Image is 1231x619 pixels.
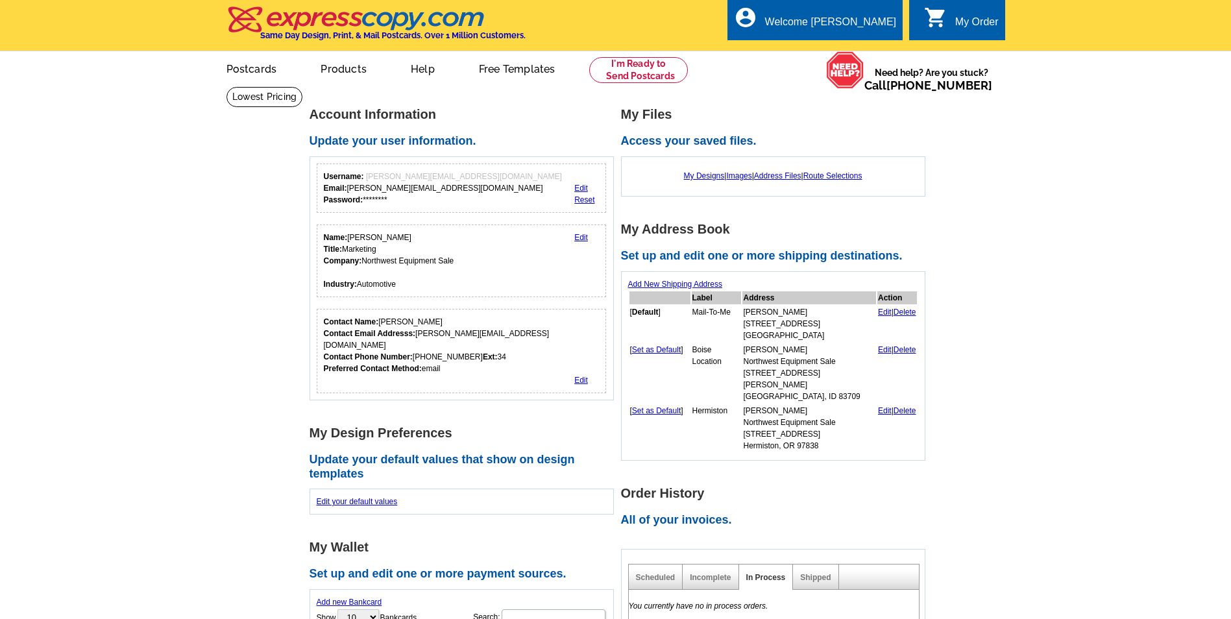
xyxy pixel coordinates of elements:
td: | [877,306,917,342]
strong: Ext: [483,352,498,361]
a: Edit [878,406,892,415]
a: Products [300,53,387,83]
div: Who should we contact regarding order issues? [317,309,607,393]
h1: Account Information [310,108,621,121]
strong: Contact Name: [324,317,379,326]
a: Reset [574,195,594,204]
td: [ ] [629,306,690,342]
div: Your personal details. [317,225,607,297]
a: Delete [894,308,916,317]
a: Delete [894,406,916,415]
strong: Title: [324,245,342,254]
h2: Set up and edit one or more shipping destinations. [621,249,932,263]
a: Edit [574,376,588,385]
div: [PERSON_NAME] [PERSON_NAME][EMAIL_ADDRESS][DOMAIN_NAME] [PHONE_NUMBER] 34 email [324,316,600,374]
th: Action [877,291,917,304]
a: Edit [878,308,892,317]
a: Set as Default [632,345,681,354]
td: Mail-To-Me [692,306,742,342]
div: | | | [628,164,918,188]
td: [PERSON_NAME] [STREET_ADDRESS] [GEOGRAPHIC_DATA] [742,306,876,342]
th: Address [742,291,876,304]
div: Your login information. [317,164,607,213]
strong: Contact Phone Number: [324,352,413,361]
span: Call [864,79,992,92]
h1: My Address Book [621,223,932,236]
strong: Industry: [324,280,357,289]
h1: My Wallet [310,540,621,554]
div: [PERSON_NAME] Marketing Northwest Equipment Sale Automotive [324,232,454,290]
h1: Order History [621,487,932,500]
a: My Designs [684,171,725,180]
a: Route Selections [803,171,862,180]
a: [PHONE_NUMBER] [886,79,992,92]
td: [PERSON_NAME] Northwest Equipment Sale [STREET_ADDRESS] Hermiston, OR 97838 [742,404,876,452]
a: Edit your default values [317,497,398,506]
a: Edit [878,345,892,354]
a: Add New Shipping Address [628,280,722,289]
h4: Same Day Design, Print, & Mail Postcards. Over 1 Million Customers. [260,30,526,40]
h2: Update your user information. [310,134,621,149]
a: shopping_cart My Order [924,14,999,30]
div: [PERSON_NAME][EMAIL_ADDRESS][DOMAIN_NAME] ******** [324,171,562,206]
a: Images [726,171,751,180]
td: [ ] [629,404,690,452]
td: | [877,343,917,403]
td: Boise Location [692,343,742,403]
td: [PERSON_NAME] Northwest Equipment Sale [STREET_ADDRESS][PERSON_NAME] [GEOGRAPHIC_DATA], ID 83709 [742,343,876,403]
em: You currently have no in process orders. [629,601,768,611]
a: Edit [574,184,588,193]
td: | [877,404,917,452]
i: account_circle [734,6,757,29]
a: Same Day Design, Print, & Mail Postcards. Over 1 Million Customers. [226,16,526,40]
h1: My Design Preferences [310,426,621,440]
a: Address Files [754,171,801,180]
strong: Email: [324,184,347,193]
h2: All of your invoices. [621,513,932,528]
a: Free Templates [458,53,576,83]
td: Hermiston [692,404,742,452]
td: [ ] [629,343,690,403]
a: Help [390,53,456,83]
img: help [826,51,864,89]
div: My Order [955,16,999,34]
span: Need help? Are you stuck? [864,66,999,92]
a: Incomplete [690,573,731,582]
th: Label [692,291,742,304]
span: [PERSON_NAME][EMAIL_ADDRESS][DOMAIN_NAME] [366,172,562,181]
strong: Username: [324,172,364,181]
h2: Set up and edit one or more payment sources. [310,567,621,581]
h2: Update your default values that show on design templates [310,453,621,481]
strong: Preferred Contact Method: [324,364,422,373]
a: Add new Bankcard [317,598,382,607]
a: Scheduled [636,573,676,582]
i: shopping_cart [924,6,947,29]
a: Postcards [206,53,298,83]
a: Edit [574,233,588,242]
strong: Name: [324,233,348,242]
div: Welcome [PERSON_NAME] [765,16,896,34]
strong: Company: [324,256,362,265]
a: Shipped [800,573,831,582]
a: Delete [894,345,916,354]
strong: Password: [324,195,363,204]
strong: Contact Email Addresss: [324,329,416,338]
a: Set as Default [632,406,681,415]
a: In Process [746,573,786,582]
h1: My Files [621,108,932,121]
h2: Access your saved files. [621,134,932,149]
b: Default [632,308,659,317]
